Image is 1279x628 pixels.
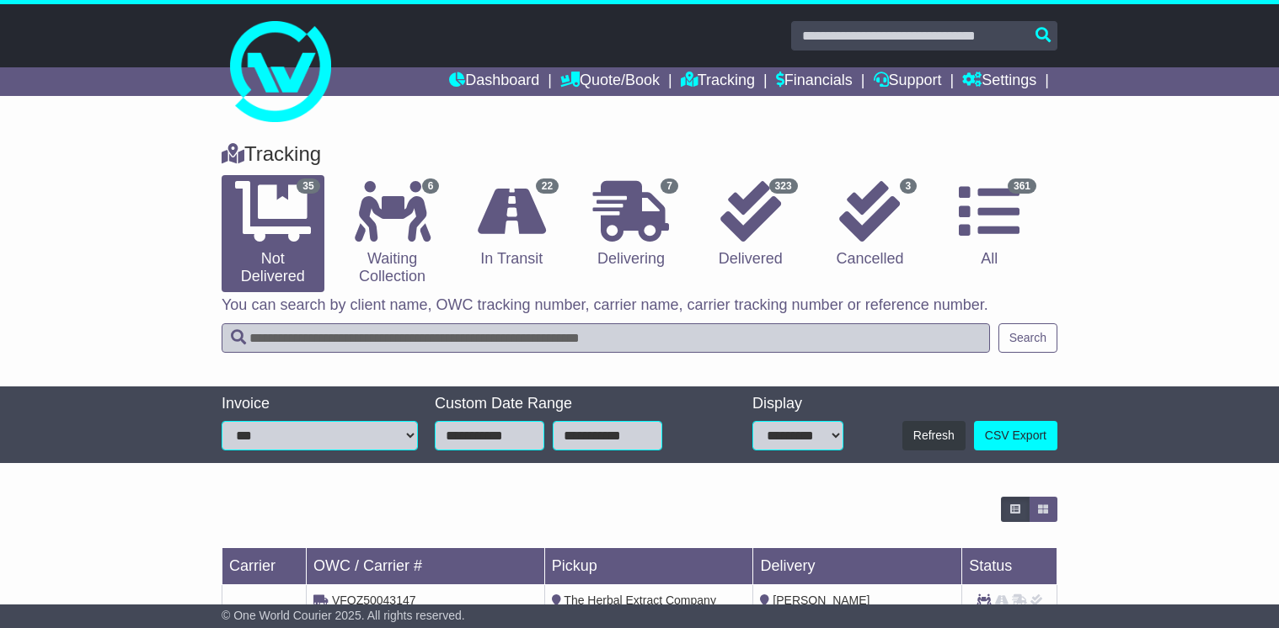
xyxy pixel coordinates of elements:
a: 361 All [938,175,1041,274]
a: Support [874,67,942,96]
span: 323 [769,178,798,194]
td: Status [962,548,1057,585]
span: 35 [297,178,319,194]
td: OWC / Carrier # [307,548,545,585]
a: 323 Delivered [699,175,802,274]
span: 22 [536,178,559,194]
a: 35 Not Delivered [222,175,324,292]
a: 22 In Transit [460,175,563,274]
div: Invoice [222,395,418,413]
span: [PERSON_NAME] [773,593,870,607]
span: 3 [900,178,918,194]
a: Dashboard [449,67,539,96]
span: 7 [661,178,678,194]
div: Custom Date Range [435,395,702,413]
div: Tracking [213,142,1066,167]
td: Delivery [753,548,962,585]
button: Search [998,323,1057,353]
span: VFQZ50043147 [332,593,416,607]
span: © One World Courier 2025. All rights reserved. [222,609,465,622]
span: 6 [422,178,440,194]
td: Carrier [222,548,307,585]
a: 3 Cancelled [819,175,922,274]
button: Refresh [902,421,966,450]
a: Tracking [681,67,755,96]
a: Financials [776,67,853,96]
a: 6 Waiting Collection [341,175,444,292]
a: Settings [962,67,1036,96]
p: You can search by client name, OWC tracking number, carrier name, carrier tracking number or refe... [222,296,1057,315]
span: 361 [1008,178,1036,194]
a: Quote/Book [560,67,660,96]
a: CSV Export [974,421,1057,450]
div: Display [752,395,843,413]
td: Pickup [544,548,753,585]
span: The Herbal Extract Company [564,593,716,607]
a: 7 Delivering [580,175,682,274]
